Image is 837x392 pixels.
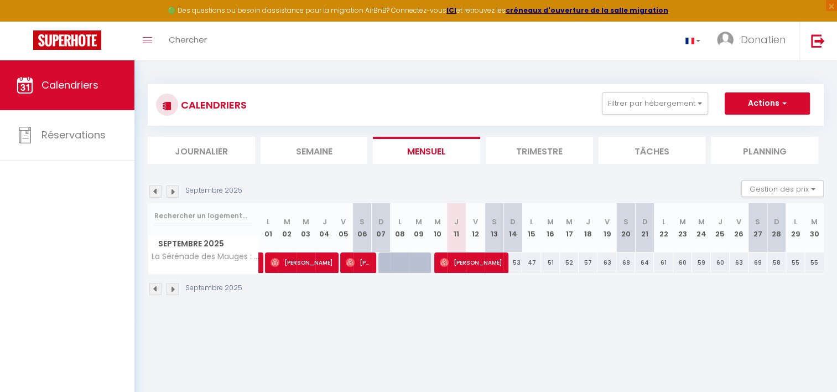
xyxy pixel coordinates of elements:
[267,216,270,227] abbr: L
[454,216,459,227] abbr: J
[41,78,98,92] span: Calendriers
[297,203,315,252] th: 03
[360,216,365,227] abbr: S
[654,252,673,273] div: 61
[736,216,741,227] abbr: V
[709,22,799,60] a: ... Donatien
[741,180,824,197] button: Gestion des prix
[547,216,554,227] abbr: M
[748,252,767,273] div: 69
[599,137,706,164] li: Tâches
[748,203,767,252] th: 27
[522,252,541,273] div: 47
[597,203,616,252] th: 19
[278,203,297,252] th: 02
[409,203,428,252] th: 09
[635,252,654,273] div: 64
[730,252,748,273] div: 63
[353,203,372,252] th: 06
[635,203,654,252] th: 21
[271,252,333,273] span: [PERSON_NAME]
[623,216,628,227] abbr: S
[711,137,818,164] li: Planning
[185,185,242,196] p: Septembre 2025
[662,216,666,227] abbr: L
[541,252,560,273] div: 51
[160,22,215,60] a: Chercher
[711,203,730,252] th: 25
[755,216,760,227] abbr: S
[428,203,447,252] th: 10
[711,252,730,273] div: 60
[372,203,391,252] th: 07
[730,203,748,252] th: 26
[698,216,705,227] abbr: M
[9,4,42,38] button: Ouvrir le widget de chat LiveChat
[506,6,668,15] a: créneaux d'ouverture de la salle migration
[415,216,422,227] abbr: M
[373,137,480,164] li: Mensuel
[786,252,805,273] div: 55
[692,203,711,252] th: 24
[485,203,503,252] th: 13
[486,137,593,164] li: Trimestre
[440,252,502,273] span: [PERSON_NAME]
[767,252,786,273] div: 58
[560,203,579,252] th: 17
[605,216,610,227] abbr: V
[341,216,346,227] abbr: V
[692,252,711,273] div: 59
[530,216,533,227] abbr: L
[150,252,261,261] span: La Sérénade des Mauges : Charme, Nature, Détente
[560,252,579,273] div: 52
[446,6,456,15] a: ICI
[654,203,673,252] th: 22
[473,216,478,227] abbr: V
[767,203,786,252] th: 28
[642,216,647,227] abbr: D
[33,30,101,50] img: Super Booking
[334,203,353,252] th: 05
[466,203,485,252] th: 12
[811,34,825,48] img: logout
[586,216,590,227] abbr: J
[786,203,805,252] th: 29
[602,92,708,115] button: Filtrer par hébergement
[447,203,466,252] th: 11
[541,203,560,252] th: 16
[148,137,255,164] li: Journalier
[323,216,327,227] abbr: J
[741,33,786,47] span: Donatien
[566,216,573,227] abbr: M
[579,203,597,252] th: 18
[616,252,635,273] div: 68
[398,216,402,227] abbr: L
[434,216,441,227] abbr: M
[503,252,522,273] div: 53
[717,32,734,48] img: ...
[725,92,810,115] button: Actions
[597,252,616,273] div: 63
[673,203,692,252] th: 23
[169,34,207,45] span: Chercher
[148,236,258,252] span: Septembre 2025
[259,203,278,252] th: 01
[378,216,384,227] abbr: D
[261,137,368,164] li: Semaine
[178,92,247,117] h3: CALENDRIERS
[492,216,497,227] abbr: S
[805,252,824,273] div: 55
[510,216,516,227] abbr: D
[774,216,779,227] abbr: D
[185,283,242,293] p: Septembre 2025
[579,252,597,273] div: 57
[391,203,409,252] th: 08
[679,216,686,227] abbr: M
[284,216,290,227] abbr: M
[346,252,371,273] span: [PERSON_NAME]
[503,203,522,252] th: 14
[811,216,818,227] abbr: M
[616,203,635,252] th: 20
